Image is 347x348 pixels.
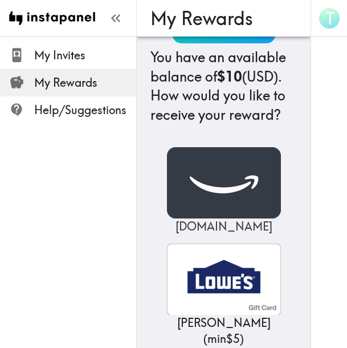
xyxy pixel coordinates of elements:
[34,102,136,118] span: Help/Suggestions
[318,7,341,30] button: T
[167,218,281,234] p: [DOMAIN_NAME]
[150,48,297,124] h4: You have an available balance of (USD) . How would you like to receive your reward?
[34,75,136,91] span: My Rewards
[167,147,281,234] a: Amazon.com[DOMAIN_NAME]
[217,68,242,85] b: $10
[150,7,288,29] h3: My Rewards
[326,9,334,29] span: T
[167,315,281,347] p: [PERSON_NAME] ( min $5 )
[167,244,281,347] a: Lowe's[PERSON_NAME] (min$5)
[167,147,281,218] img: Amazon.com
[167,244,281,315] img: Lowe's
[34,47,136,63] span: My Invites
